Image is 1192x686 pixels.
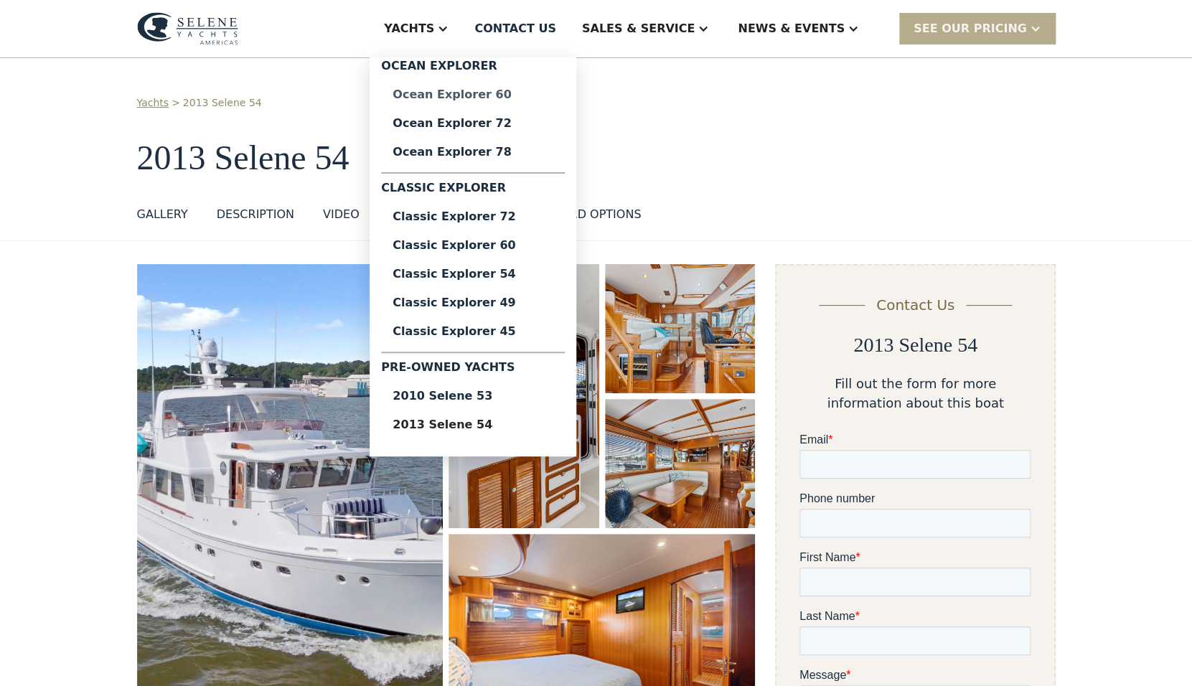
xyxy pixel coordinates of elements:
a: 2013 Selene 54 [381,410,565,439]
div: Yachts [384,20,434,37]
a: Classic Explorer 45 [381,317,565,346]
a: Yachts [137,95,169,111]
nav: Yachts [370,57,576,456]
a: Classic Explorer 72 [381,202,565,231]
div: Ocean Explorer 72 [393,118,553,129]
a: 2013 Selene 54 [183,95,262,111]
a: STANDARD OPTIONS [523,206,642,229]
div: Contact Us [876,294,954,316]
h1: 2013 Selene 54 [137,139,1056,177]
div: VIDEO [323,206,360,223]
div: Fill out the form for more information about this boat [799,374,1031,413]
div: SEE Our Pricing [899,13,1056,44]
div: Classic Explorer 45 [393,326,553,337]
div: Ocean Explorer 78 [393,146,553,158]
div: DESCRIPTION [217,206,294,223]
h2: 2013 Selene 54 [853,333,977,357]
div: Ocean Explorer [381,57,565,80]
div: Classic Explorer 60 [393,240,553,251]
div: News & EVENTS [738,20,845,37]
div: SEE Our Pricing [914,20,1027,37]
img: logo [137,12,238,45]
div: STANDARD OPTIONS [523,206,642,223]
a: GALLERY [137,206,188,229]
div: Contact US [474,20,556,37]
a: VIDEO [323,206,360,229]
a: open lightbox [605,399,756,528]
a: Classic Explorer 54 [381,260,565,288]
div: Classic Explorer 72 [393,211,553,222]
a: open lightbox [605,264,756,393]
a: Ocean Explorer 72 [381,109,565,138]
a: Ocean Explorer 60 [381,80,565,109]
div: Classic Explorer [381,179,565,202]
div: 2013 Selene 54 [393,419,553,431]
div: Ocean Explorer 60 [393,89,553,100]
a: Classic Explorer 49 [381,288,565,317]
div: 2010 Selene 53 [393,390,553,402]
div: Classic Explorer 54 [393,268,553,280]
div: Classic Explorer 49 [393,297,553,309]
div: Sales & Service [582,20,695,37]
div: Pre-Owned Yachts [381,359,565,382]
a: Ocean Explorer 78 [381,138,565,166]
div: > [172,95,180,111]
a: 2010 Selene 53 [381,382,565,410]
div: GALLERY [137,206,188,223]
a: DESCRIPTION [217,206,294,229]
a: Classic Explorer 60 [381,231,565,260]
